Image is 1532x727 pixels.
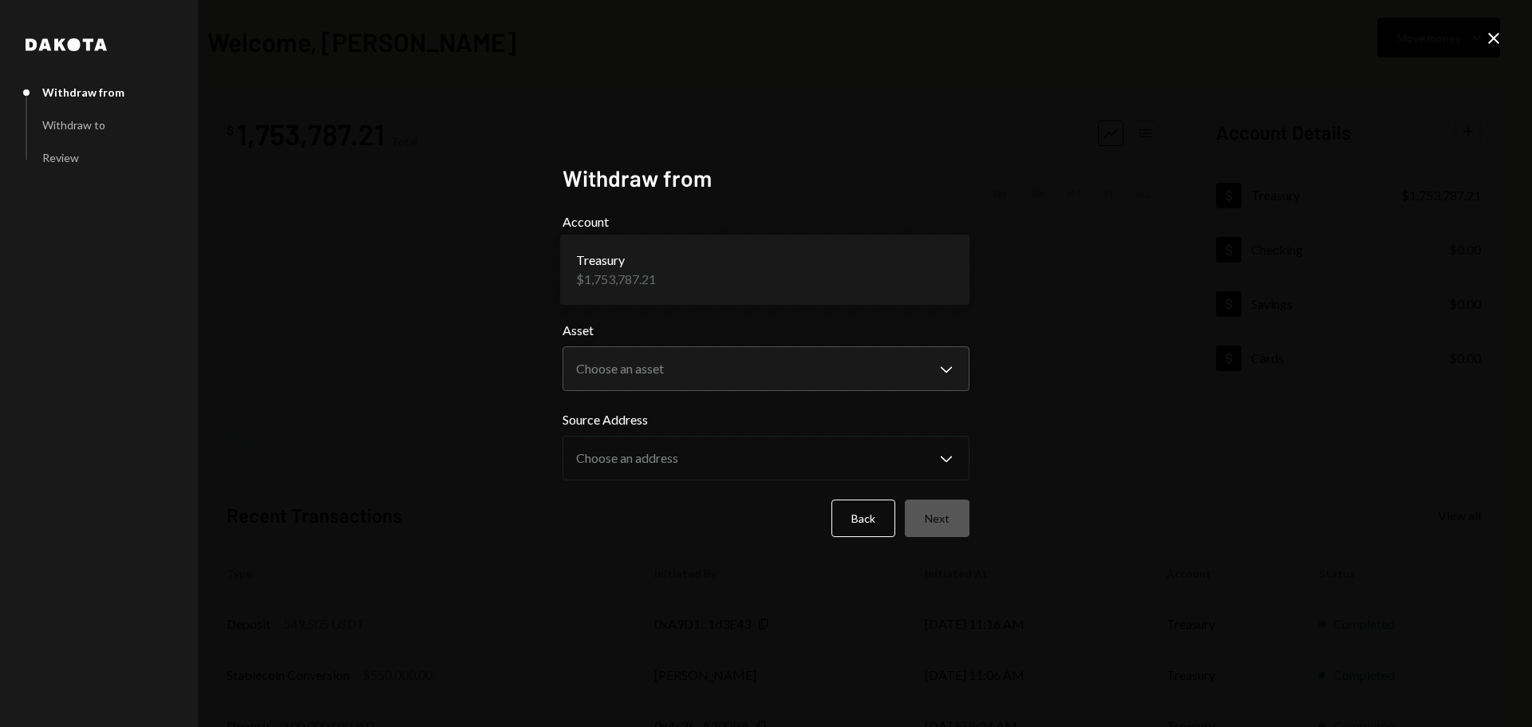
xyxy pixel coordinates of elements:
[42,151,79,164] div: Review
[42,85,124,99] div: Withdraw from
[563,163,969,194] h2: Withdraw from
[563,212,969,231] label: Account
[42,118,105,132] div: Withdraw to
[563,410,969,429] label: Source Address
[576,270,656,289] div: $1,753,787.21
[563,321,969,340] label: Asset
[831,500,895,537] button: Back
[563,436,969,480] button: Source Address
[576,251,656,270] div: Treasury
[563,346,969,391] button: Asset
